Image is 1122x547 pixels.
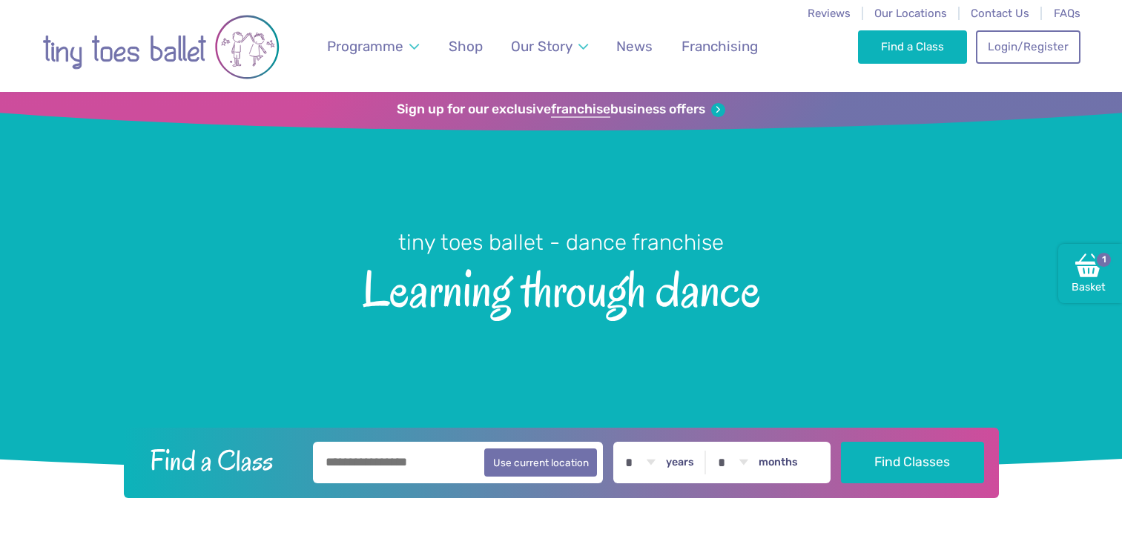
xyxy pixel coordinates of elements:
[674,29,765,64] a: Franchising
[874,7,947,20] a: Our Locations
[327,38,403,55] span: Programme
[504,29,595,64] a: Our Story
[138,442,303,479] h2: Find a Class
[42,10,280,84] img: tiny toes ballet
[682,38,758,55] span: Franchising
[666,456,694,469] label: years
[976,30,1080,63] a: Login/Register
[320,29,426,64] a: Programme
[484,448,598,477] button: Use current location
[759,456,798,469] label: months
[808,7,851,20] a: Reviews
[551,102,610,118] strong: franchise
[441,29,489,64] a: Shop
[511,38,572,55] span: Our Story
[971,7,1029,20] a: Contact Us
[397,102,725,118] a: Sign up for our exclusivefranchisebusiness offers
[26,257,1096,317] span: Learning through dance
[616,38,653,55] span: News
[1058,244,1122,303] a: Basket1
[1054,7,1080,20] a: FAQs
[858,30,967,63] a: Find a Class
[1095,251,1112,268] span: 1
[610,29,660,64] a: News
[398,230,724,255] small: tiny toes ballet - dance franchise
[449,38,483,55] span: Shop
[841,442,984,483] button: Find Classes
